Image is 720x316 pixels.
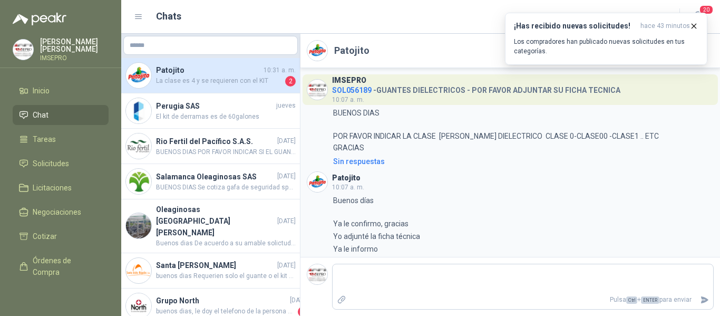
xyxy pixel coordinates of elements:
[33,182,72,194] span: Licitaciones
[641,296,659,304] span: ENTER
[696,291,713,309] button: Enviar
[285,76,296,87] span: 2
[13,40,33,60] img: Company Logo
[332,83,620,93] h4: - GUANTES DIELECTRICOS - POR FAVOR ADJUNTAR SU FICHA TECNICA
[156,271,296,281] span: buenos dias Requerien solo el guante o el kit completo , con pruebas de testeo incluido muchas gr...
[333,231,420,242] p: Yo adjunté la ficha técnica
[156,112,296,122] span: El kit de derramas es de 60galones
[13,226,109,246] a: Cotizar
[626,296,637,304] span: Ctrl
[276,101,296,111] span: jueves
[156,260,275,271] h4: Santa [PERSON_NAME]
[156,295,288,307] h4: Grupo North
[333,291,351,309] label: Adjuntar archivos
[33,133,56,145] span: Tareas
[277,171,296,181] span: [DATE]
[13,178,109,198] a: Licitaciones
[156,136,275,147] h4: Rio Fertil del Pacífico S.A.S.
[126,133,151,159] img: Company Logo
[126,213,151,238] img: Company Logo
[13,13,66,25] img: Logo peakr
[121,129,300,164] a: Company LogoRio Fertil del Pacífico S.A.S.[DATE]BUENOS DIAS POR FAVOR INDICAR SI EL GUANTE REQUER...
[156,9,181,24] h1: Chats
[13,154,109,174] a: Solicitudes
[332,184,364,191] span: 10:07 a. m.
[156,204,275,238] h4: Oleaginosas [GEOGRAPHIC_DATA][PERSON_NAME]
[13,129,109,149] a: Tareas
[126,169,151,194] img: Company Logo
[514,22,636,31] h3: ¡Has recibido nuevas solicitudes!
[332,86,372,94] span: SOL056189
[334,43,369,58] h2: Patojito
[33,85,50,97] span: Inicio
[121,164,300,199] a: Company LogoSalamanca Oleaginosas SAS[DATE]BUENOS DIAS Se cotiza gafa de seguridad spy lente oscu...
[156,76,283,87] span: La clase es 4 y se requieren con el KIT
[121,253,300,289] a: Company LogoSanta [PERSON_NAME][DATE]buenos dias Requerien solo el guante o el kit completo , con...
[156,100,274,112] h4: Perugia SAS
[307,172,327,192] img: Company Logo
[13,105,109,125] a: Chat
[307,41,327,61] img: Company Logo
[33,158,69,169] span: Solicitudes
[332,175,361,181] h3: Patojito
[13,202,109,222] a: Negociaciones
[505,13,707,65] button: ¡Has recibido nuevas solicitudes!hace 43 minutos Los compradores han publicado nuevas solicitudes...
[126,98,151,123] img: Company Logo
[33,109,48,121] span: Chat
[307,264,327,284] img: Company Logo
[156,147,296,157] span: BUENOS DIAS POR FAVOR INDICAR SI EL GUANTE REQUERIDO SOLVEX ES EL LARGO DE 18" REFERENCIA 37-185 ...
[156,64,261,76] h4: Patojito
[277,136,296,146] span: [DATE]
[307,80,327,100] img: Company Logo
[156,171,275,183] h4: Salamanca Oleaginosas SAS
[290,295,308,305] span: [DATE]
[126,258,151,283] img: Company Logo
[333,156,385,167] div: Sin respuestas
[332,78,366,83] h3: IMSEPRO
[688,7,707,26] button: 20
[333,243,378,255] p: Ya le informo
[332,96,364,103] span: 10:07 a. m.
[40,38,109,53] p: [PERSON_NAME] [PERSON_NAME]
[699,5,714,15] span: 20
[514,37,698,56] p: Los compradores han publicado nuevas solicitudes en tus categorías.
[277,261,296,271] span: [DATE]
[13,81,109,101] a: Inicio
[121,93,300,129] a: Company LogoPerugia SASjuevesEl kit de derramas es de 60galones
[40,55,109,61] p: IMSEPRO
[33,231,57,242] span: Cotizar
[13,286,109,307] a: Remisiones
[333,195,408,229] p: Buenos días Ya le confirmo, gracias
[126,63,151,88] img: Company Logo
[351,291,696,309] p: Pulsa + para enviar
[640,22,690,31] span: hace 43 minutos
[121,58,300,93] a: Company LogoPatojito10:31 a. m.La clase es 4 y se requieren con el KIT2
[277,216,296,226] span: [DATE]
[121,199,300,253] a: Company LogoOleaginosas [GEOGRAPHIC_DATA][PERSON_NAME][DATE]Buenos dias De acuerdo a su amable so...
[33,206,81,218] span: Negociaciones
[156,183,296,193] span: BUENOS DIAS Se cotiza gafa de seguridad spy lente oscuro marca steelpro(la gafa virtual 3m ref: 1...
[156,238,296,248] span: Buenos dias De acuerdo a su amable solictud favor indicar si es extintor satelite es ABC o BC muc...
[333,107,659,154] p: BUENOS DIAS POR FAVOR INDICAR LA CLASE [PERSON_NAME] DIELECTRICO CLASE 0-CLASE00 -CLASE1 .. ETC G...
[13,251,109,282] a: Órdenes de Compra
[33,255,99,278] span: Órdenes de Compra
[331,156,714,167] a: Sin respuestas
[264,65,296,75] span: 10:31 a. m.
